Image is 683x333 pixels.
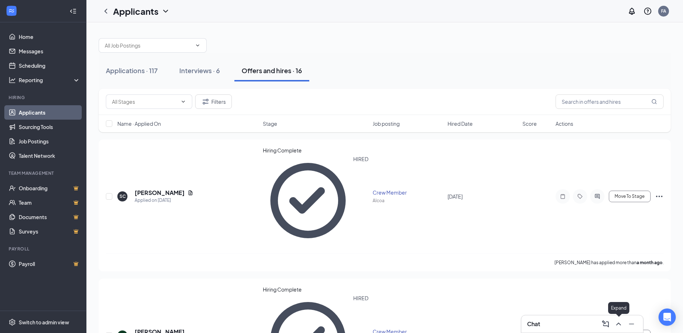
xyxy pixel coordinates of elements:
button: ChevronUp [613,318,624,330]
div: Reporting [19,76,81,84]
input: All Job Postings [105,41,192,49]
h3: Chat [527,320,540,328]
a: OnboardingCrown [19,181,80,195]
input: All Stages [112,98,178,106]
svg: ChevronDown [195,43,201,48]
svg: QuestionInfo [643,7,652,15]
svg: Filter [201,97,210,106]
a: PayrollCrown [19,257,80,271]
svg: ChevronDown [161,7,170,15]
span: Actions [556,120,573,127]
div: Interviews · 6 [179,66,220,75]
svg: Minimize [627,320,636,328]
div: SC [120,193,126,199]
a: Talent Network [19,148,80,163]
div: Switch to admin view [19,319,69,326]
span: Job posting [373,120,400,127]
div: Team Management [9,170,79,176]
span: [DATE] [448,193,463,200]
svg: Settings [9,319,16,326]
div: Hiring [9,94,79,101]
button: Minimize [626,318,637,330]
svg: ComposeMessage [601,320,610,328]
div: Open Intercom Messenger [659,308,676,326]
div: Expand [608,302,629,314]
button: ComposeMessage [600,318,611,330]
svg: Tag [576,194,584,199]
b: a month ago [637,260,662,265]
div: Alcoa [373,197,443,204]
a: DocumentsCrown [19,210,80,224]
div: Payroll [9,246,79,252]
h1: Applicants [113,5,158,17]
a: Home [19,30,80,44]
svg: Notifications [628,7,636,15]
input: Search in offers and hires [556,94,664,109]
svg: Note [558,194,567,199]
a: SurveysCrown [19,224,80,239]
svg: ChevronLeft [102,7,110,15]
span: Move To Stage [615,194,644,199]
svg: Document [188,190,193,196]
button: Move To Stage [609,191,651,202]
div: Crew Member [373,189,443,196]
div: HIRED [353,155,368,246]
svg: Ellipses [655,192,664,201]
h5: [PERSON_NAME] [135,189,185,197]
a: TeamCrown [19,195,80,210]
span: Score [522,120,537,127]
a: Applicants [19,105,80,120]
div: Applications · 117 [106,66,158,75]
div: Hiring Complete [263,286,369,293]
svg: MagnifyingGlass [651,99,657,105]
div: Hiring Complete [263,147,369,154]
a: Messages [19,44,80,58]
svg: ChevronUp [614,320,623,328]
span: Name · Applied On [117,120,161,127]
svg: ChevronDown [180,99,186,105]
div: Offers and hires · 16 [242,66,302,75]
svg: CheckmarkCircle [263,155,354,246]
button: Filter Filters [195,94,232,109]
div: Applied on [DATE] [135,197,193,204]
a: Scheduling [19,58,80,73]
a: Job Postings [19,134,80,148]
span: Hired Date [448,120,473,127]
span: Stage [263,120,277,127]
svg: WorkstreamLogo [8,7,15,14]
div: FA [661,8,666,14]
p: [PERSON_NAME] has applied more than . [554,259,664,266]
svg: ActiveChat [593,194,602,199]
a: Sourcing Tools [19,120,80,134]
svg: Analysis [9,76,16,84]
svg: Collapse [69,8,77,15]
